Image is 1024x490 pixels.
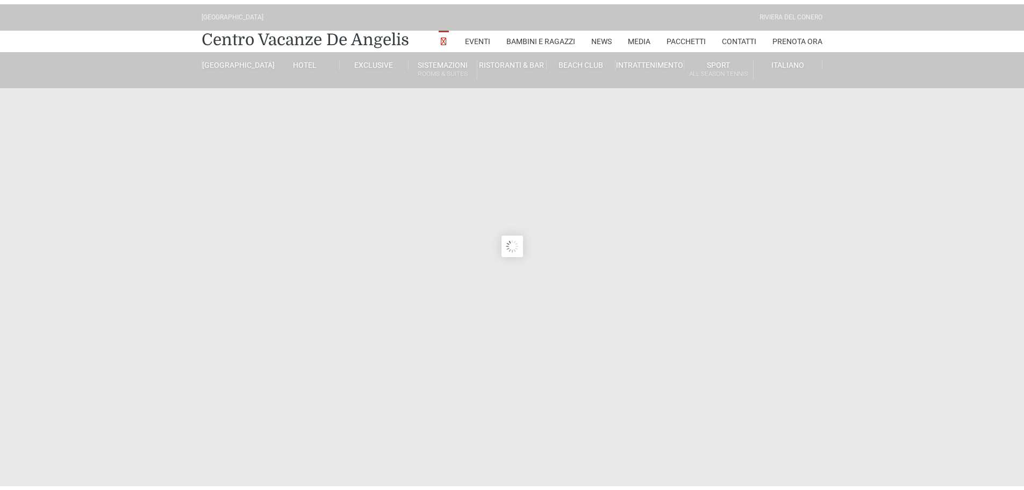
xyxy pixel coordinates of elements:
a: SistemazioniRooms & Suites [409,56,477,76]
span: ★ [406,4,413,15]
a: [GEOGRAPHIC_DATA] [202,56,270,66]
li: Pagamento sicuro [436,31,504,39]
a: ( recensioni) [380,15,420,23]
span: ★ [364,4,371,15]
div: Giovedì [34,33,62,41]
a: Intrattenimento [615,56,684,66]
a: News [591,26,612,48]
a: SportAll Season Tennis [684,56,753,76]
small: Rooms & Suites [409,65,477,75]
span: 296 [382,15,391,23]
a: Centro Vacanze De Angelis [202,25,409,46]
span: ★ [385,4,392,15]
a: Prenota Ora [772,26,822,48]
a: Italiano [754,56,822,66]
a: Exclusive [340,56,409,66]
span: 7.8 [350,13,372,35]
span: ★ [357,4,364,15]
div: [GEOGRAPHIC_DATA] [202,8,263,18]
a: Bambini e Ragazzi [506,26,575,48]
div: [DATE] [72,33,96,41]
a: Eventi [465,26,490,48]
div: Agosto [32,22,63,33]
span: ★ [378,4,385,15]
div: Riviera Del Conero [760,8,822,18]
span: Scopri il nostro miglior prezzo! [167,10,210,38]
a: Ristoranti & Bar [477,56,546,66]
span: ★ [371,4,378,15]
a: Pacchetti [667,26,706,48]
li: Assistenza clienti [436,22,504,31]
span: Codice Promo [514,4,591,20]
a: Contatti [722,26,756,48]
div: 28 [40,6,55,19]
span: ★ [392,4,399,15]
span: ★ [350,4,357,15]
a: Hotel [270,56,339,66]
span: Prenota [234,17,276,30]
small: All Season Tennis [684,65,753,75]
a: Beach Club [547,56,615,66]
span: ★ [413,4,420,15]
li: Miglior prezzo garantito [436,5,504,22]
div: 29 [77,6,92,19]
span: ★ [399,4,406,15]
a: Media [628,26,650,48]
span: Italiano [771,56,804,65]
div: Agosto [69,22,100,33]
